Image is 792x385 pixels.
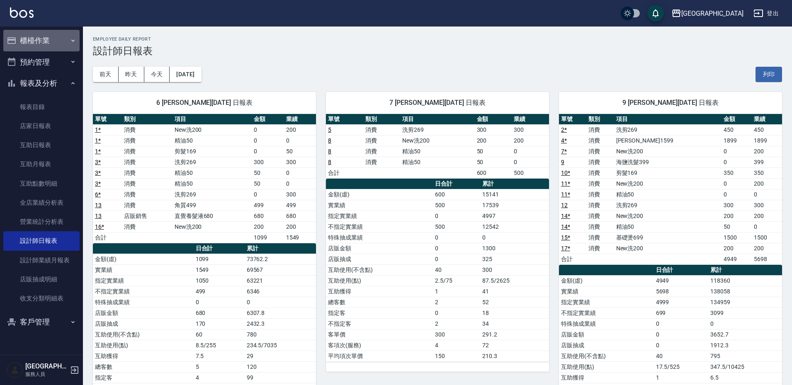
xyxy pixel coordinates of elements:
td: 0 [433,254,480,264]
td: 0 [194,297,245,308]
td: 消費 [363,146,401,157]
td: 0 [433,308,480,318]
td: 0 [512,146,549,157]
button: 列印 [756,67,782,82]
th: 日合計 [433,179,480,189]
td: 客項次(服務) [326,340,433,351]
td: 指定實業績 [326,211,433,221]
td: 41 [480,286,549,297]
td: 6.5 [708,372,782,383]
td: 795 [708,351,782,361]
td: 0 [284,178,316,189]
td: 1912.3 [708,340,782,351]
td: 消費 [122,157,172,167]
a: 13 [95,213,102,219]
td: 消費 [363,124,401,135]
td: 消費 [586,200,614,211]
td: 消費 [586,167,614,178]
td: 17539 [480,200,549,211]
td: 699 [654,308,708,318]
td: New洗200 [614,146,722,157]
td: 消費 [586,135,614,146]
td: 680 [194,308,245,318]
td: 0 [654,318,708,329]
td: 0 [284,167,316,178]
td: 72 [480,340,549,351]
td: 499 [252,200,284,211]
td: 平均項次單價 [326,351,433,361]
td: 消費 [122,221,172,232]
td: 99 [245,372,316,383]
td: 直覺養髮液680 [172,211,252,221]
td: 1500 [722,232,752,243]
td: 0 [252,135,284,146]
td: 2432.3 [245,318,316,329]
td: 15141 [480,189,549,200]
td: 消費 [122,200,172,211]
td: 200 [512,135,549,146]
table: a dense table [326,114,549,179]
td: New洗200 [172,221,252,232]
td: 指定客 [93,372,194,383]
td: 291.2 [480,329,549,340]
td: 0 [252,146,284,157]
td: 4949 [722,254,752,264]
th: 項目 [172,114,252,125]
td: 2 [433,297,480,308]
td: 0 [708,318,782,329]
th: 金額 [722,114,752,125]
td: 特殊抽成業績 [559,318,654,329]
td: 指定實業績 [559,297,654,308]
td: 不指定實業績 [559,308,654,318]
h5: [GEOGRAPHIC_DATA] [25,362,68,370]
td: 120 [245,361,316,372]
span: 7 [PERSON_NAME][DATE] 日報表 [336,99,539,107]
td: 1549 [284,232,316,243]
td: 互助使用(點) [93,340,194,351]
td: 0 [722,178,752,189]
a: 營業統計分析表 [3,212,80,231]
td: 34 [480,318,549,329]
td: 洗剪269 [172,189,252,200]
td: 73762.2 [245,254,316,264]
td: 50 [475,157,512,167]
td: 店販金額 [93,308,194,318]
td: 店販抽成 [326,254,433,264]
td: 剪髮169 [172,146,252,157]
th: 累計 [245,243,316,254]
th: 業績 [752,114,782,125]
td: 海鹽洗髮399 [614,157,722,167]
td: 300 [752,200,782,211]
td: 合計 [559,254,586,264]
td: 精油50 [400,146,474,157]
h2: Employee Daily Report [93,36,782,42]
td: 50 [722,221,752,232]
table: a dense table [559,114,782,265]
td: New洗200 [172,124,252,135]
td: 0 [252,124,284,135]
th: 類別 [122,114,172,125]
td: 300 [433,329,480,340]
span: 9 [PERSON_NAME][DATE] 日報表 [569,99,772,107]
td: 消費 [586,157,614,167]
td: 40 [433,264,480,275]
a: 9 [561,159,564,165]
td: 0 [252,189,284,200]
button: 櫃檯作業 [3,30,80,51]
div: [GEOGRAPHIC_DATA] [681,8,743,19]
td: 4 [194,372,245,383]
td: 325 [480,254,549,264]
td: 精油50 [172,135,252,146]
td: 0 [722,157,752,167]
td: 互助獲得 [326,286,433,297]
td: 60 [194,329,245,340]
td: 0 [433,211,480,221]
td: 0 [752,221,782,232]
td: 店販金額 [326,243,433,254]
td: 特殊抽成業績 [93,297,194,308]
a: 設計師日報表 [3,231,80,250]
td: 118360 [708,275,782,286]
td: New洗200 [614,178,722,189]
td: 450 [752,124,782,135]
td: 0 [722,189,752,200]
